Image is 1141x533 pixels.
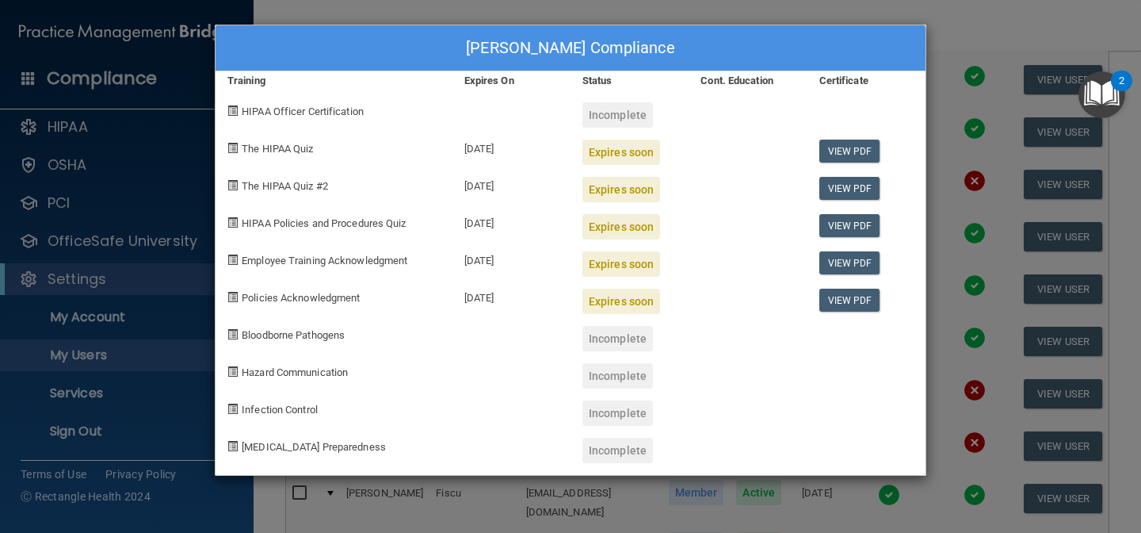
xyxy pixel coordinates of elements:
[582,401,653,426] div: Incomplete
[582,326,653,351] div: Incomplete
[452,128,570,165] div: [DATE]
[582,289,660,314] div: Expires soon
[582,140,660,165] div: Expires soon
[582,438,653,463] div: Incomplete
[216,71,452,90] div: Training
[582,251,660,277] div: Expires soon
[582,177,660,202] div: Expires soon
[242,143,313,155] span: The HIPAA Quiz
[819,289,880,312] a: View PDF
[242,366,348,378] span: Hazard Communication
[819,251,880,274] a: View PDF
[216,25,925,71] div: [PERSON_NAME] Compliance
[452,240,570,277] div: [DATE]
[570,71,689,90] div: Status
[242,292,360,304] span: Policies Acknowledgment
[452,165,570,202] div: [DATE]
[582,363,653,389] div: Incomplete
[242,217,406,229] span: HIPAA Policies and Procedures Quiz
[242,329,345,341] span: Bloodborne Pathogens
[242,404,318,416] span: Infection Control
[689,71,807,90] div: Cont. Education
[819,177,880,200] a: View PDF
[1119,81,1124,102] div: 2
[242,180,328,192] span: The HIPAA Quiz #2
[242,441,386,453] span: [MEDICAL_DATA] Preparedness
[819,214,880,237] a: View PDF
[807,71,925,90] div: Certificate
[1078,71,1125,118] button: Open Resource Center, 2 new notifications
[582,214,660,240] div: Expires soon
[819,140,880,163] a: View PDF
[242,255,407,266] span: Employee Training Acknowledgment
[452,277,570,314] div: [DATE]
[242,105,364,117] span: HIPAA Officer Certification
[1062,424,1122,484] iframe: Drift Widget Chat Controller
[452,71,570,90] div: Expires On
[452,202,570,240] div: [DATE]
[582,102,653,128] div: Incomplete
